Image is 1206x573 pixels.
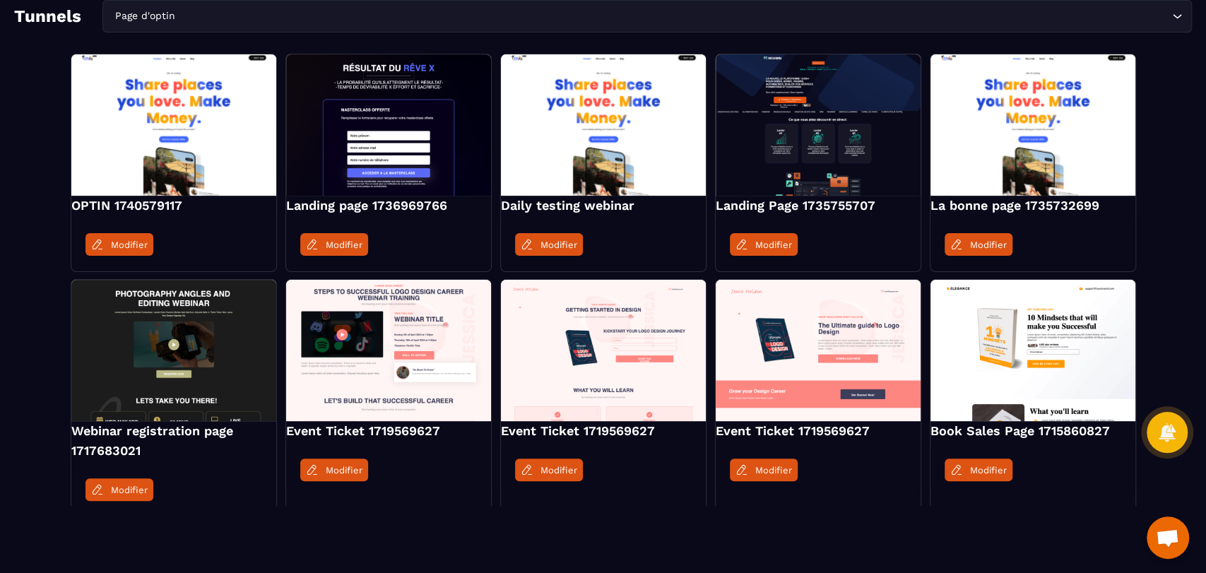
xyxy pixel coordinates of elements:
[111,485,148,495] span: Modifier
[970,465,1007,475] span: Modifier
[501,280,706,421] img: image
[930,421,1135,441] h4: Book Sales Page 1715860827
[1147,516,1189,559] div: Mở cuộc trò chuyện
[112,8,178,24] span: Page d'optin
[286,421,491,441] h4: Event Ticket 1719569627
[930,280,1135,421] img: image
[945,233,1012,256] a: Modifier
[300,233,368,256] a: Modifier
[716,196,921,215] h4: Landing Page 1735755707
[85,233,153,256] a: Modifier
[300,459,368,481] a: Modifier
[71,421,276,461] h4: Webinar registration page 1717683021
[71,196,276,215] h4: OPTIN 1740579117
[716,421,921,441] h4: Event Ticket 1719569627
[945,459,1012,481] a: Modifier
[326,240,362,250] span: Modifier
[930,196,1135,215] h4: La bonne page 1735732699
[716,280,921,421] img: image
[501,54,706,196] img: image
[540,240,577,250] span: Modifier
[930,54,1135,196] img: image
[286,196,491,215] h4: Landing page 1736969766
[286,280,491,421] img: image
[716,54,921,196] img: image
[71,280,276,421] img: image
[755,465,792,475] span: Modifier
[501,196,706,215] h4: Daily testing webinar
[501,421,706,441] h4: Event Ticket 1719569627
[515,233,583,256] a: Modifier
[326,465,362,475] span: Modifier
[515,459,583,481] a: Modifier
[178,8,1169,24] input: Search for option
[14,2,81,30] h2: Tunnels
[71,54,276,196] img: image
[85,478,153,501] a: Modifier
[111,240,148,250] span: Modifier
[286,54,491,196] img: image
[970,240,1007,250] span: Modifier
[755,240,792,250] span: Modifier
[730,459,798,481] a: Modifier
[540,465,577,475] span: Modifier
[730,233,798,256] a: Modifier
